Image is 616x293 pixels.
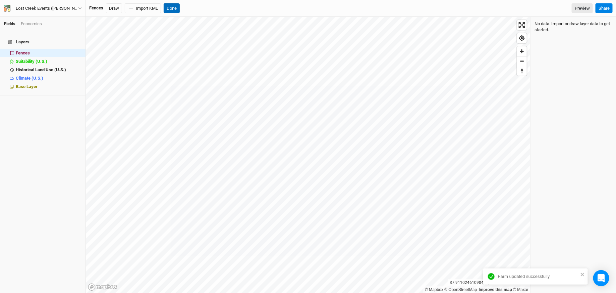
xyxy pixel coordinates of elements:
div: Climate (U.S.) [16,76,81,81]
h4: Layers [4,35,81,49]
div: 37.91102461090406 , -82.69710489599767 [448,279,530,286]
div: Lost Creek Events (Jodi Short) [16,5,78,12]
button: Reset bearing to north [517,66,527,76]
span: Base Layer [16,84,38,89]
a: Improve this map [479,287,512,292]
button: Zoom in [517,46,527,56]
div: Lost Creek Events ([PERSON_NAME]) [16,5,78,12]
button: Enter fullscreen [517,20,527,30]
button: Done [164,3,180,13]
div: Open Intercom Messenger [593,270,609,286]
div: Farm updated successfully [498,274,578,280]
button: Import KML [125,3,161,13]
a: Fields [4,21,15,26]
div: Economics [21,21,42,27]
a: Preview [572,3,593,13]
a: OpenStreetMap [445,287,477,292]
button: Share [596,3,613,13]
div: No data. Import or draw layer data to get started. [530,17,616,37]
div: Base Layer [16,84,81,89]
span: Historical Land Use (U.S.) [16,67,66,72]
button: Zoom out [517,56,527,66]
a: Maxar [513,287,528,292]
a: Mapbox logo [88,283,117,291]
div: Suitability (U.S.) [16,59,81,64]
button: close [580,271,585,277]
span: Suitability (U.S.) [16,59,47,64]
button: Find my location [517,33,527,43]
div: Fences [89,5,103,11]
a: Mapbox [425,287,443,292]
button: Lost Creek Events ([PERSON_NAME]) [3,5,82,12]
div: Historical Land Use (U.S.) [16,67,81,73]
span: Fences [16,50,30,55]
span: Climate (U.S.) [16,76,43,81]
button: Draw [106,3,122,13]
div: Fences [16,50,81,56]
